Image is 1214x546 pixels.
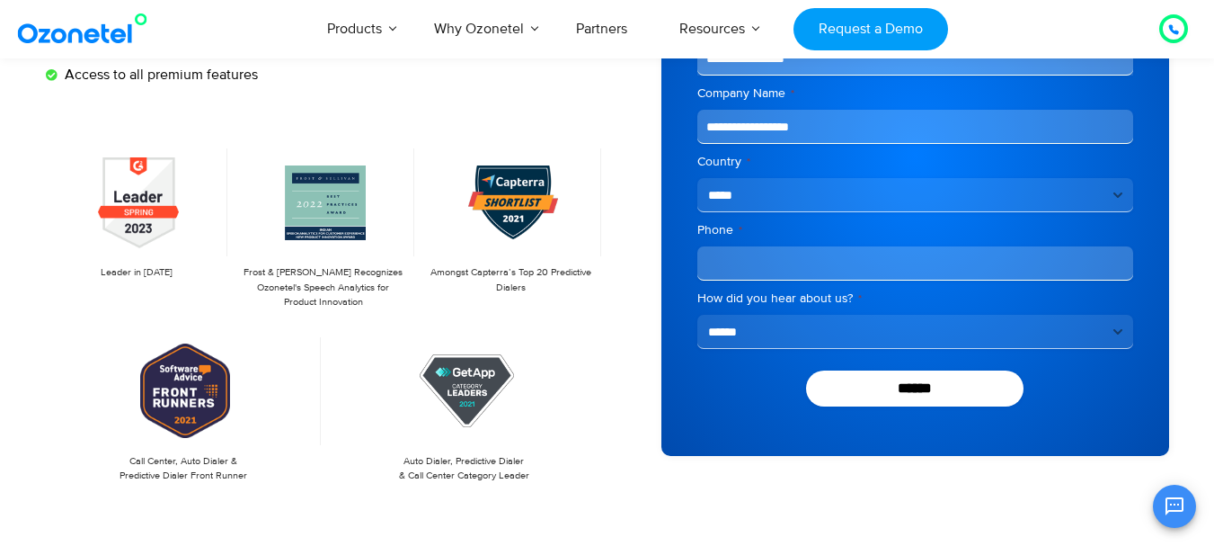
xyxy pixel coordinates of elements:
[697,221,1133,239] label: Phone
[429,265,592,295] p: Amongst Capterra’s Top 20 Predictive Dialers
[697,85,1133,103] label: Company Name
[793,8,947,50] a: Request a Demo
[242,265,405,310] p: Frost & [PERSON_NAME] Recognizes Ozonetel's Speech Analytics for Product Innovation
[335,454,593,484] p: Auto Dialer, Predictive Dialer & Call Center Category Leader
[697,290,1133,308] label: How did you hear about us?
[1153,485,1196,528] button: Open chat
[55,454,313,484] p: Call Center, Auto Dialer & Predictive Dialer Front Runner
[60,64,258,85] span: Access to all premium features
[697,153,1133,171] label: Country
[55,265,218,281] p: Leader in [DATE]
